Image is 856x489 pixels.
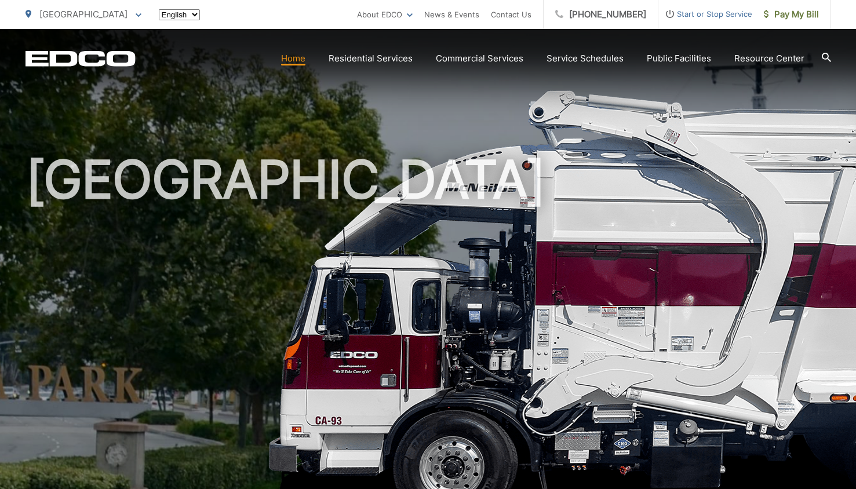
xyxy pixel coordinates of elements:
a: Contact Us [491,8,531,21]
a: Residential Services [329,52,413,65]
span: [GEOGRAPHIC_DATA] [39,9,128,20]
a: Resource Center [734,52,804,65]
a: News & Events [424,8,479,21]
a: Commercial Services [436,52,523,65]
a: Service Schedules [547,52,624,65]
span: Pay My Bill [764,8,819,21]
a: About EDCO [357,8,413,21]
a: EDCD logo. Return to the homepage. [26,50,136,67]
a: Public Facilities [647,52,711,65]
select: Select a language [159,9,200,20]
a: Home [281,52,305,65]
